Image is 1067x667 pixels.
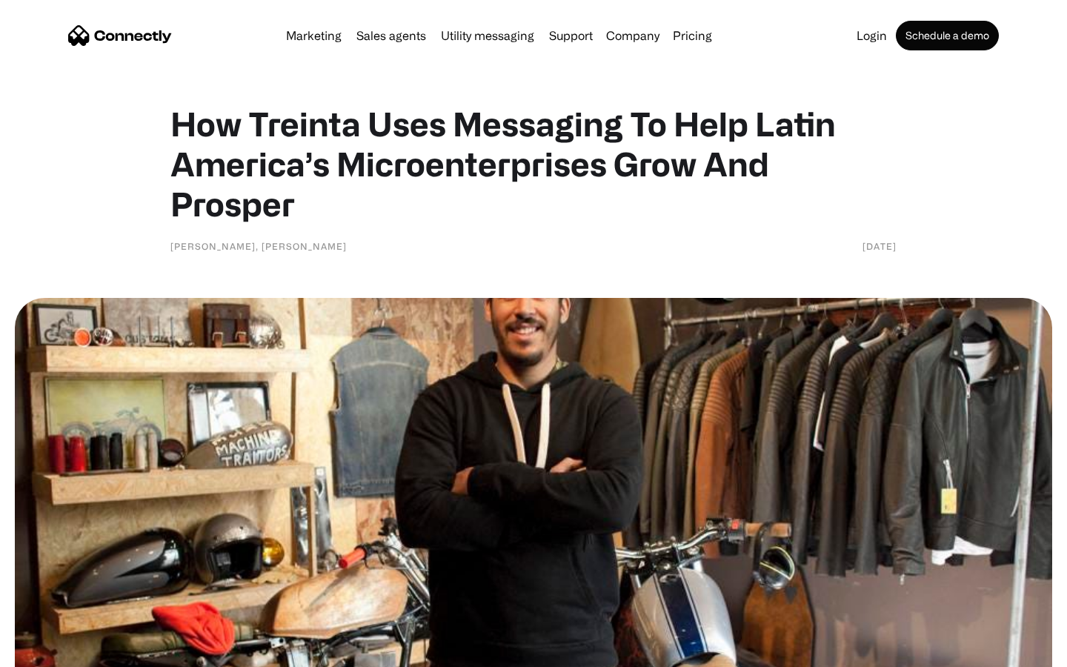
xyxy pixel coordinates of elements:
div: Company [602,25,664,46]
ul: Language list [30,641,89,662]
a: Login [851,30,893,42]
a: Support [543,30,599,42]
div: Company [606,25,659,46]
aside: Language selected: English [15,641,89,662]
a: Schedule a demo [896,21,999,50]
div: [PERSON_NAME], [PERSON_NAME] [170,239,347,253]
a: Utility messaging [435,30,540,42]
div: [DATE] [862,239,897,253]
a: Sales agents [350,30,432,42]
a: Marketing [280,30,348,42]
h1: How Treinta Uses Messaging To Help Latin America’s Microenterprises Grow And Prosper [170,104,897,224]
a: home [68,24,172,47]
a: Pricing [667,30,718,42]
